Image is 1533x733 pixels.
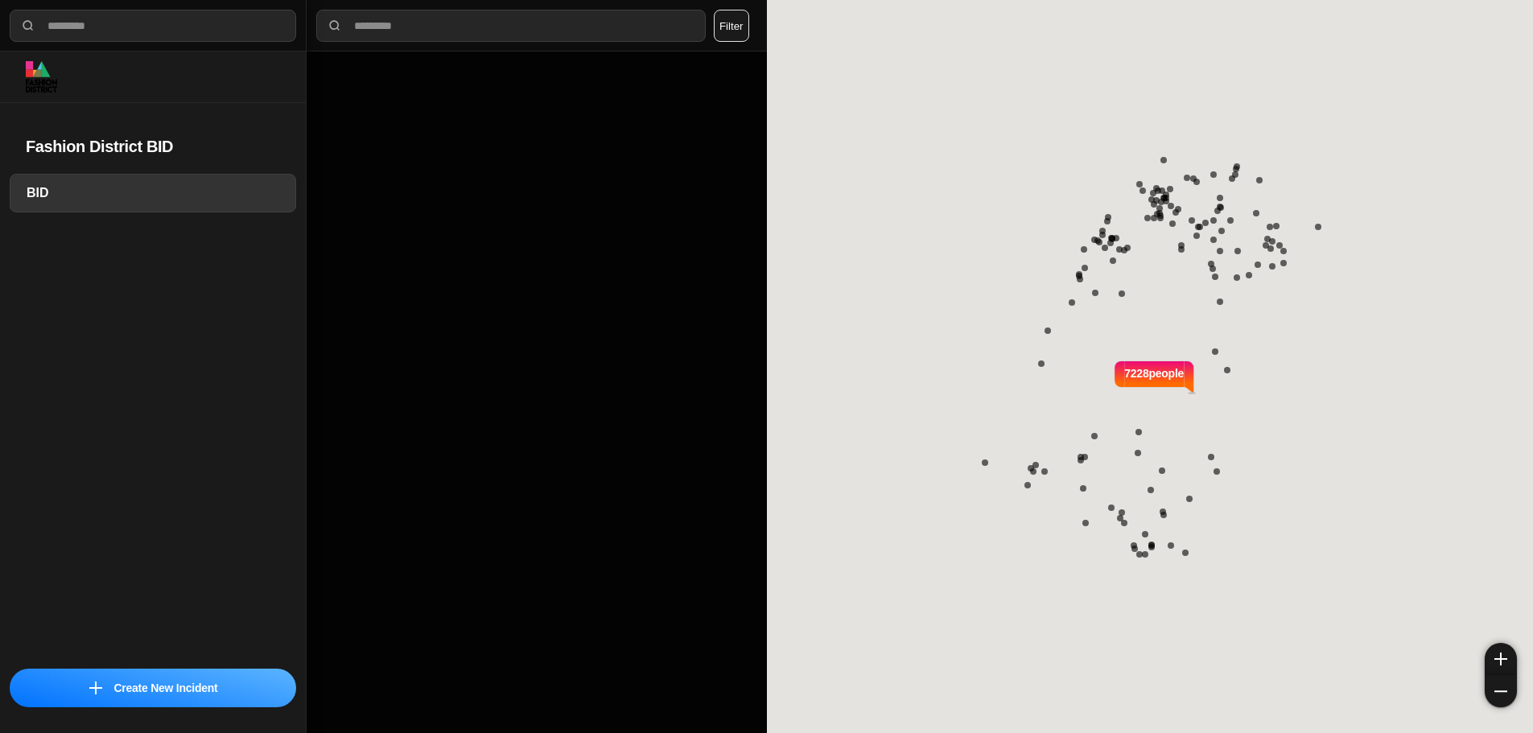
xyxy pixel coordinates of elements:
[1485,643,1517,675] button: zoom-in
[89,682,102,694] img: icon
[10,669,296,707] button: iconCreate New Incident
[1184,359,1196,394] img: notch
[1112,359,1124,394] img: notch
[1124,365,1184,401] p: 7228 people
[10,174,296,212] a: BID
[20,18,36,34] img: search
[27,183,279,203] h3: BID
[113,680,217,696] p: Create New Incident
[26,135,280,158] h2: Fashion District BID
[714,10,749,42] button: Filter
[1494,653,1507,665] img: zoom-in
[26,61,57,93] img: logo
[1494,685,1507,698] img: zoom-out
[327,18,343,34] img: search
[1485,675,1517,707] button: zoom-out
